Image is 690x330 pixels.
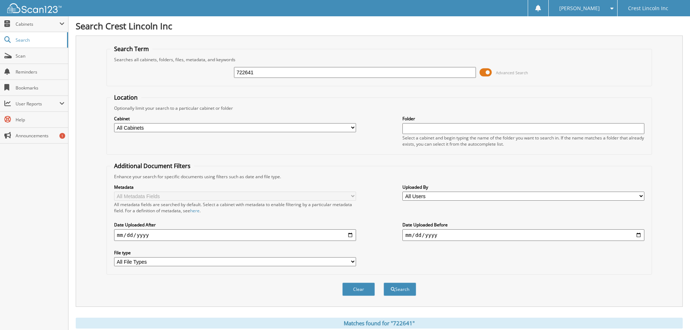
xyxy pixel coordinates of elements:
[342,283,375,296] button: Clear
[190,208,200,214] a: here
[7,3,62,13] img: scan123-logo-white.svg
[628,6,668,11] span: Crest Lincoln Inc
[16,69,64,75] span: Reminders
[402,222,644,228] label: Date Uploaded Before
[59,133,65,139] div: 1
[384,283,416,296] button: Search
[16,37,63,43] span: Search
[402,184,644,190] label: Uploaded By
[402,135,644,147] div: Select a cabinet and begin typing the name of the folder you want to search in. If the name match...
[110,93,141,101] legend: Location
[114,222,356,228] label: Date Uploaded After
[16,21,59,27] span: Cabinets
[114,201,356,214] div: All metadata fields are searched by default. Select a cabinet with metadata to enable filtering b...
[76,20,683,32] h1: Search Crest Lincoln Inc
[76,318,683,329] div: Matches found for "722641"
[110,45,152,53] legend: Search Term
[114,116,356,122] label: Cabinet
[559,6,600,11] span: [PERSON_NAME]
[110,174,648,180] div: Enhance your search for specific documents using filters such as date and file type.
[16,53,64,59] span: Scan
[16,101,59,107] span: User Reports
[110,105,648,111] div: Optionally limit your search to a particular cabinet or folder
[402,229,644,241] input: end
[16,133,64,139] span: Announcements
[110,162,194,170] legend: Additional Document Filters
[16,117,64,123] span: Help
[16,85,64,91] span: Bookmarks
[114,250,356,256] label: File type
[114,229,356,241] input: start
[402,116,644,122] label: Folder
[110,57,648,63] div: Searches all cabinets, folders, files, metadata, and keywords
[114,184,356,190] label: Metadata
[496,70,528,75] span: Advanced Search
